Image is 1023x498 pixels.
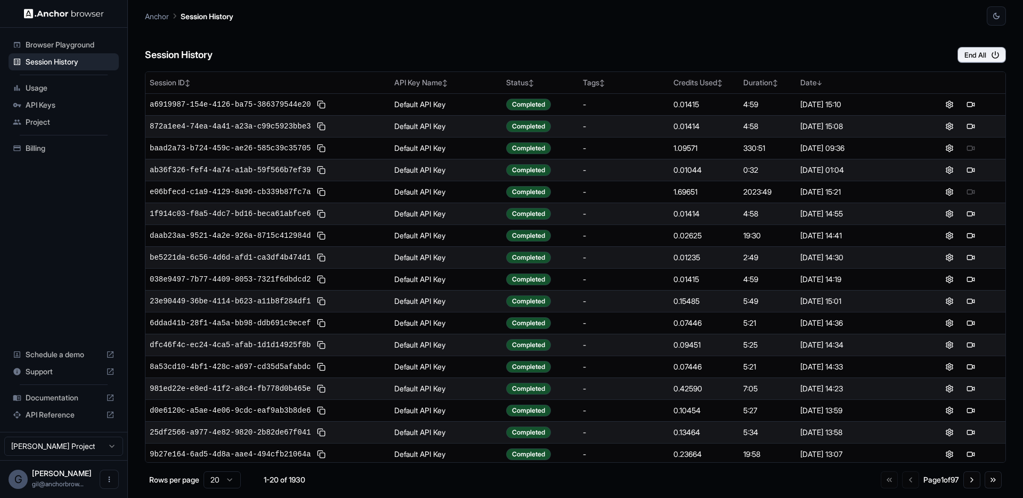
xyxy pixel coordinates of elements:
[957,47,1006,63] button: End All
[800,296,911,307] div: [DATE] 15:01
[32,480,84,488] span: gil@anchorbrowser.io
[9,363,119,380] div: Support
[150,230,311,241] span: daab23aa-9521-4a2e-926a-8715c412984d
[800,427,911,438] div: [DATE] 13:58
[583,274,665,285] div: -
[390,137,502,159] td: Default API Key
[506,383,551,395] div: Completed
[773,79,778,87] span: ↕
[506,448,551,460] div: Completed
[9,97,119,114] div: API Keys
[673,362,735,372] div: 0.07446
[743,383,791,394] div: 7:05
[583,340,665,350] div: -
[673,296,735,307] div: 0.15485
[9,114,119,131] div: Project
[506,427,551,438] div: Completed
[743,77,791,88] div: Duration
[26,39,115,50] span: Browser Playground
[800,252,911,263] div: [DATE] 14:30
[390,268,502,290] td: Default API Key
[923,475,959,485] div: Page 1 of 97
[583,318,665,328] div: -
[9,140,119,157] div: Billing
[800,99,911,110] div: [DATE] 15:10
[673,77,735,88] div: Credits Used
[150,383,311,394] span: 981ed22e-e8ed-41f2-a8c4-fb778d0b465e
[390,377,502,399] td: Default API Key
[390,181,502,203] td: Default API Key
[390,246,502,268] td: Default API Key
[673,274,735,285] div: 0.01415
[145,11,169,22] p: Anchor
[150,427,311,438] span: 25df2566-a977-4e82-9820-2b82de67f041
[150,187,311,197] span: e06bfecd-c1a9-4129-8a96-cb339b87fc7a
[181,11,233,22] p: Session History
[583,405,665,416] div: -
[100,470,119,489] button: Open menu
[390,203,502,224] td: Default API Key
[743,187,791,197] div: 2023:49
[150,340,311,350] span: dfc46f4c-ec24-4ca5-afab-1d1d14925f8b
[150,318,311,328] span: 6ddad41b-28f1-4a5a-bb98-ddb691c9ecef
[743,318,791,328] div: 5:21
[743,340,791,350] div: 5:25
[800,121,911,132] div: [DATE] 15:08
[673,405,735,416] div: 0.10454
[743,230,791,241] div: 19:30
[743,165,791,175] div: 0:32
[800,230,911,241] div: [DATE] 14:41
[673,208,735,219] div: 0.01414
[442,79,448,87] span: ↕
[506,252,551,263] div: Completed
[150,165,311,175] span: ab36f326-fef4-4a74-a1ab-59f566b7ef39
[9,389,119,406] div: Documentation
[390,399,502,421] td: Default API Key
[150,121,311,132] span: 872a1ee4-74ea-4a41-a23a-c99c5923bbe3
[673,252,735,263] div: 0.01235
[390,290,502,312] td: Default API Key
[673,165,735,175] div: 0.01044
[150,405,311,416] span: d0e6120c-a5ae-4e06-9cdc-eaf9ab3b8de6
[583,99,665,110] div: -
[150,252,311,263] span: be5221da-6c56-4d6d-afd1-ca3df4b474d1
[673,318,735,328] div: 0.07446
[150,449,311,460] span: 9b27e164-6ad5-4d8a-aae4-494cfb21064a
[800,362,911,372] div: [DATE] 14:33
[26,83,115,93] span: Usage
[743,296,791,307] div: 5:49
[506,405,551,416] div: Completed
[583,165,665,175] div: -
[26,143,115,154] span: Billing
[390,356,502,377] td: Default API Key
[800,274,911,285] div: [DATE] 14:19
[150,143,311,154] span: baad2a73-b724-459c-ae26-585c39c35705
[506,99,551,110] div: Completed
[185,79,190,87] span: ↕
[583,362,665,372] div: -
[583,252,665,263] div: -
[390,334,502,356] td: Default API Key
[390,159,502,181] td: Default API Key
[9,406,119,423] div: API Reference
[32,469,92,478] span: Gil Dankner
[583,121,665,132] div: -
[717,79,722,87] span: ↕
[26,366,102,377] span: Support
[743,252,791,263] div: 2:49
[26,349,102,360] span: Schedule a demo
[743,99,791,110] div: 4:59
[390,443,502,465] td: Default API Key
[390,421,502,443] td: Default API Key
[583,427,665,438] div: -
[743,121,791,132] div: 4:58
[26,100,115,110] span: API Keys
[583,230,665,241] div: -
[673,230,735,241] div: 0.02625
[800,165,911,175] div: [DATE] 01:04
[150,274,311,285] span: 038e9497-7b77-4409-8053-7321f6dbdcd2
[24,9,104,19] img: Anchor Logo
[9,53,119,70] div: Session History
[800,383,911,394] div: [DATE] 14:23
[150,208,311,219] span: 1f914c03-f8a5-4dc7-bd16-beca61abfce6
